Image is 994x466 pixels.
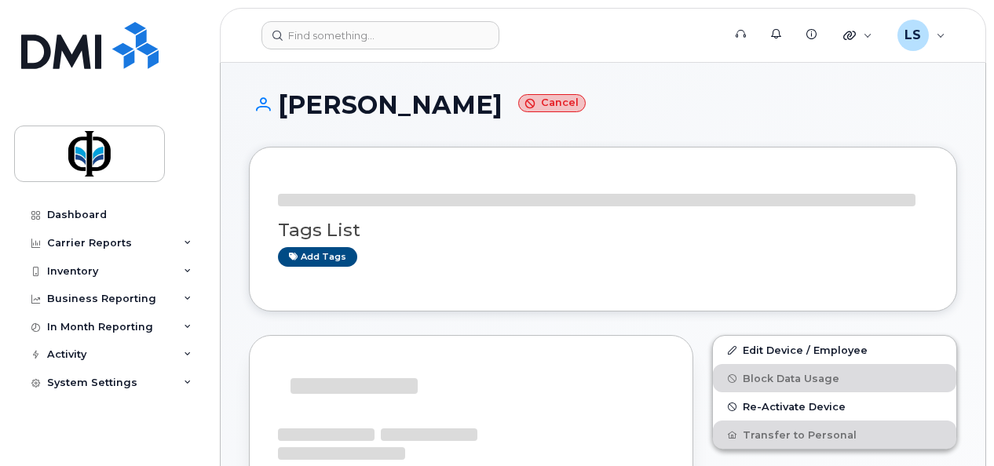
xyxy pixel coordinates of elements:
[713,364,956,392] button: Block Data Usage
[713,420,956,449] button: Transfer to Personal
[713,392,956,420] button: Re-Activate Device
[518,94,586,112] small: Cancel
[249,91,957,118] h1: [PERSON_NAME]
[713,336,956,364] a: Edit Device / Employee
[743,401,846,413] span: Re-Activate Device
[278,247,357,267] a: Add tags
[278,220,928,240] h3: Tags List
